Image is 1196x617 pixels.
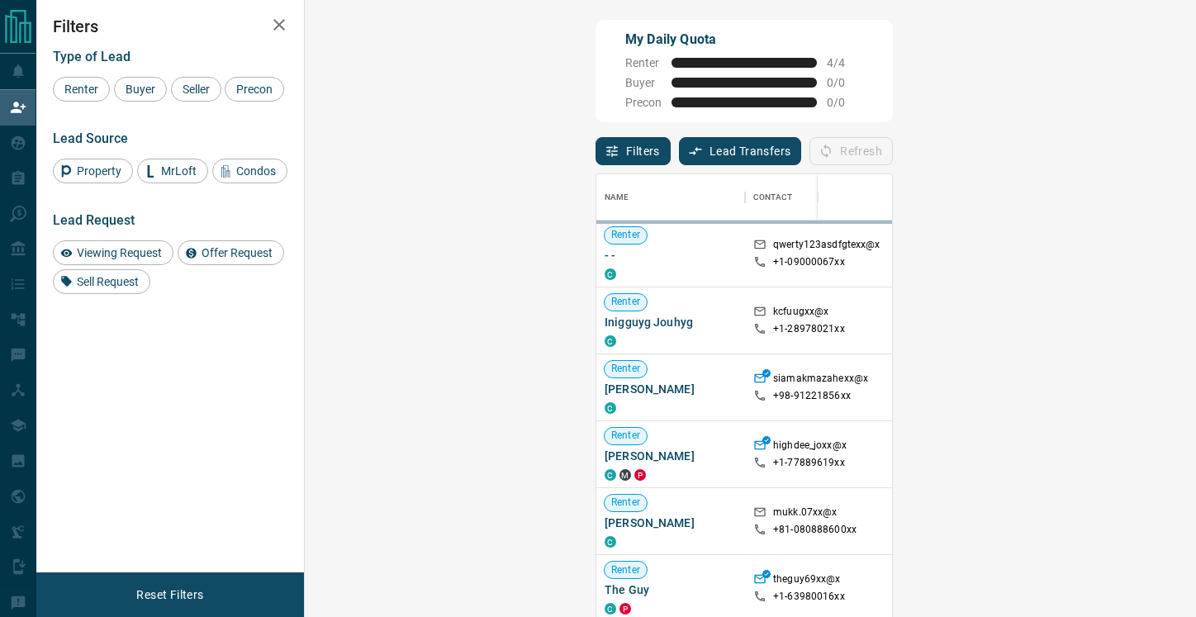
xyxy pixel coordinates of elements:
[71,246,168,259] span: Viewing Request
[773,505,837,523] p: mukk.07xx@x
[605,402,616,414] div: condos.ca
[53,17,287,36] h2: Filters
[605,228,647,242] span: Renter
[625,76,662,89] span: Buyer
[196,246,278,259] span: Offer Request
[137,159,208,183] div: MrLoft
[126,581,214,609] button: Reset Filters
[773,523,857,537] p: +81- 080888600xx
[634,469,646,481] div: property.ca
[605,515,737,531] span: [PERSON_NAME]
[53,131,128,146] span: Lead Source
[773,389,851,403] p: +98- 91221856xx
[114,77,167,102] div: Buyer
[53,49,131,64] span: Type of Lead
[53,212,135,228] span: Lead Request
[605,174,629,221] div: Name
[605,563,647,577] span: Renter
[605,295,647,309] span: Renter
[71,275,145,288] span: Sell Request
[53,240,173,265] div: Viewing Request
[679,137,802,165] button: Lead Transfers
[605,448,737,464] span: [PERSON_NAME]
[71,164,127,178] span: Property
[230,83,278,96] span: Precon
[53,269,150,294] div: Sell Request
[605,381,737,397] span: [PERSON_NAME]
[625,96,662,109] span: Precon
[773,439,847,456] p: highdee_joxx@x
[745,174,877,221] div: Contact
[773,255,845,269] p: +1- 09000067xx
[625,56,662,69] span: Renter
[596,174,745,221] div: Name
[596,137,671,165] button: Filters
[120,83,161,96] span: Buyer
[605,603,616,615] div: condos.ca
[619,603,631,615] div: property.ca
[605,335,616,347] div: condos.ca
[171,77,221,102] div: Seller
[773,305,828,322] p: kcfuugxx@x
[605,496,647,510] span: Renter
[605,362,647,376] span: Renter
[773,572,841,590] p: theguy69xx@x
[619,469,631,481] div: mrloft.ca
[605,314,737,330] span: Inigguyg Jouhyg
[827,56,863,69] span: 4 / 4
[773,372,868,389] p: siamakmazahexx@x
[605,429,647,443] span: Renter
[827,96,863,109] span: 0 / 0
[753,174,792,221] div: Contact
[605,536,616,548] div: condos.ca
[773,456,845,470] p: +1- 77889619xx
[53,159,133,183] div: Property
[53,77,110,102] div: Renter
[177,83,216,96] span: Seller
[605,268,616,280] div: condos.ca
[178,240,284,265] div: Offer Request
[605,581,737,598] span: The Guy
[773,238,880,255] p: qwerty123asdfgtexx@x
[225,77,284,102] div: Precon
[59,83,104,96] span: Renter
[605,469,616,481] div: condos.ca
[230,164,282,178] span: Condos
[155,164,202,178] span: MrLoft
[625,30,863,50] p: My Daily Quota
[605,247,737,263] span: - -
[773,590,845,604] p: +1- 63980016xx
[827,76,863,89] span: 0 / 0
[773,322,845,336] p: +1- 28978021xx
[212,159,287,183] div: Condos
